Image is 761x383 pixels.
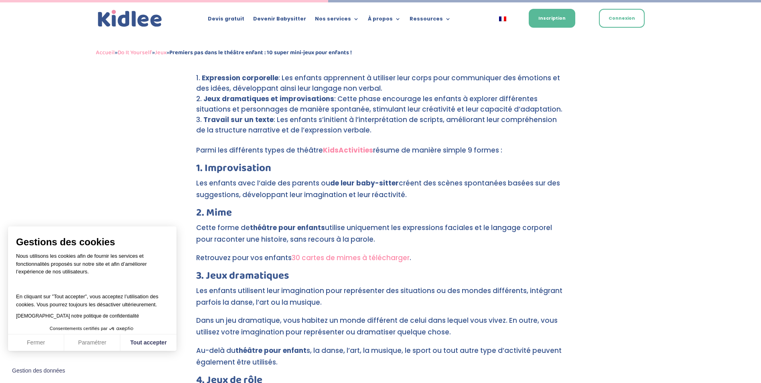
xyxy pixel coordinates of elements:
a: KidsActivities [323,145,373,155]
p: Retrouvez pour vos enfants . [196,252,565,271]
strong: de leur baby-sitter [330,178,399,188]
button: Paramétrer [64,334,120,351]
img: Français [499,16,506,21]
strong: Expression corporelle [202,73,278,83]
svg: Axeptio [109,317,133,341]
span: » » » [96,48,352,57]
strong: théâtre pour enfant [235,346,306,355]
li: : Les enfants s’initient à l’interprétation de scripts, améliorant leur compréhension de la struc... [196,114,565,135]
h3: 3. Jeux dramatiques [196,271,565,285]
img: logo_kidlee_bleu [96,8,164,29]
button: Fermer [8,334,64,351]
a: Ressources [410,16,451,25]
p: Au-delà du s, la danse, l’art, la musique, le sport ou tout autre type d’activité peuvent égaleme... [196,345,565,375]
strong: Jeux dramatiques et improvisations [203,94,334,104]
p: Cette forme de utilise uniquement les expressions faciales et le langage corporel pour raconter u... [196,222,565,252]
button: Consentements certifiés par [46,324,139,334]
strong: Premiers pas dans le théâtre enfant : 10 super mini-jeux pour enfants ! [169,48,352,57]
a: Connexion [599,9,645,28]
button: Fermer le widget sans consentement [7,363,70,379]
h3: 1. Improvisation [196,163,565,177]
a: Kidlee Logo [96,8,164,29]
h3: 2. Mime [196,208,565,222]
strong: théâtre pour enfants [250,223,325,232]
button: Tout accepter [120,334,177,351]
a: Accueil [96,48,115,57]
a: Inscription [529,9,575,28]
a: Nos services [315,16,359,25]
a: Devis gratuit [208,16,244,25]
p: Les enfants utilisent leur imagination pour représenter des situations ou des mondes différents, ... [196,285,565,315]
a: 30 cartes de mimes à télécharger [292,253,410,263]
span: Gestions des cookies [16,236,168,248]
a: Jeux [155,48,166,57]
a: À propos [368,16,401,25]
p: Nous utilisons les cookies afin de fournir les services et fonctionnalités proposés sur notre sit... [16,252,168,281]
span: Consentements certifiés par [50,326,108,331]
p: En cliquant sur ”Tout accepter”, vous acceptez l’utilisation des cookies. Vous pourrez toujours l... [16,285,168,309]
a: [DEMOGRAPHIC_DATA] notre politique de confidentialité [16,313,139,319]
p: Dans un jeu dramatique, vous habitez un monde différent de celui dans lequel vous vivez. En outre... [196,315,565,345]
p: Les enfants avec l’aide des parents ou créent des scènes spontanées basées sur des suggestions, d... [196,177,565,208]
a: Devenir Babysitter [253,16,306,25]
a: Do It Yourself [118,48,152,57]
p: Parmi les différents types de théâtre résume de manière simple 9 formes : [196,145,565,163]
li: : Les enfants apprennent à utiliser leur corps pour communiquer des émotions et des idées, dévelo... [196,73,565,94]
strong: Travail sur un texte [203,115,274,124]
li: : Cette phase encourage les enfants à explorer différentes situations et personnages de manière s... [196,94,565,114]
span: Gestion des données [12,367,65,375]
